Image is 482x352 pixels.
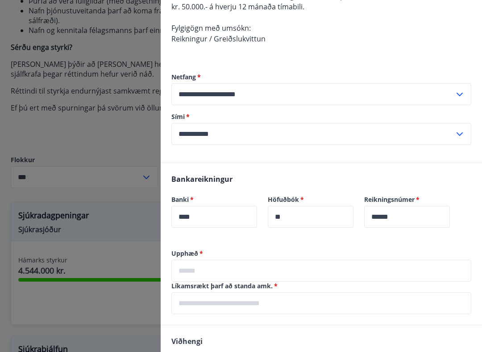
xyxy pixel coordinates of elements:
label: Líkamsrækt þarf að standa amk. [171,282,471,291]
label: Reikningsnúmer [364,195,450,204]
span: kr. 50.000.- á hverju 12 mánaða tímabili. [171,2,304,12]
div: Upphæð [171,260,471,282]
label: Netfang [171,73,471,82]
span: Fylgigögn með umsókn: [171,23,251,33]
label: Upphæð [171,249,471,258]
span: Bankareikningur [171,174,233,184]
label: Sími [171,112,471,121]
span: Reikningur / Greiðslukvittun [171,34,266,44]
label: Banki [171,195,257,204]
span: Viðhengi [171,336,203,346]
label: Höfuðbók [268,195,353,204]
div: Líkamsrækt þarf að standa amk. [171,292,471,314]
